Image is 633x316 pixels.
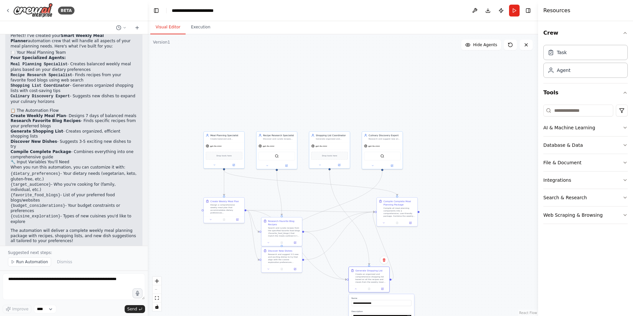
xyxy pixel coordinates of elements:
[280,171,384,245] g: Edge from 56ef968f-9235-43fb-b640-10ace05a6f0b to 864e35a4-a074-4d9f-9599-6c1ea3656632
[11,113,137,119] li: - Designs 7 days of balanced meals
[11,171,137,182] li: - Your dietary needs (vegetarian, keto, gluten-free, etc.)
[275,171,284,215] g: Edge from ddd16b8f-b653-46ad-b013-9866aa39493f to 72b8ca49-f66c-455e-bb50-940e060d4fe2
[557,67,570,74] div: Agent
[113,24,129,32] button: Switch to previous chat
[210,204,242,214] div: Design a comprehensive weekly meal plan that accommodates dietary preferences {dietary_preference...
[11,33,137,49] p: Perfect! I've created your automation crew that will handle all aspects of your meal planning nee...
[383,207,415,217] div: Compile all meal planning components into a comprehensive, user-friendly package. Combine the wee...
[309,131,350,169] div: Shopping List CoordinatorGenerate organized and efficient shopping lists based on the weekly meal...
[11,94,70,99] code: Culinary Discovery Expert
[289,241,301,245] button: Open in side panel
[210,138,242,140] div: Create balanced and personalized weekly meal plans based on dietary preferences {dietary_preferen...
[11,94,137,104] li: - Suggests new dishes to expand your culinary horizons
[268,227,300,237] div: Search and curate recipes from the specified favorite food blogs {favorite_food_blogs} that match...
[11,50,137,55] h2: 🍽️ Your Meal Planning Team
[54,257,75,267] button: Dismiss
[210,200,239,203] div: Create Weekly Meal Plan
[8,250,140,255] p: Suggested next steps:
[390,221,404,225] button: No output available
[275,154,279,158] img: SerperDevTool
[543,137,628,154] button: Database & Data
[13,3,53,18] img: Logo
[11,193,60,198] code: {favorite_food_blogs}
[11,139,57,144] strong: Discover New Dishes
[57,259,72,265] span: Dismiss
[383,200,415,206] div: Compile Complete Meal Planning Package
[362,287,376,291] button: No output available
[11,129,63,134] strong: Generate Shopping List
[377,287,388,291] button: Open in side panel
[210,145,222,147] span: gpt-4o-mini
[557,49,567,56] div: Task
[263,138,295,140] div: Discover and curate recipes from favorite food blogs {favorite_food_blogs} and trusted culinary s...
[247,208,375,213] g: Edge from 452d8f37-86d8-42de-9920-5f1bec02b68c to b873197a-eba2-47e2-8397-48e9b041568b
[543,142,583,148] div: Database & Data
[11,83,137,94] li: - Generates organized shopping lists with cost-saving tips
[3,305,31,313] button: Improve
[473,42,497,47] span: Hide Agents
[461,40,501,50] button: Hide Agents
[543,194,587,201] div: Search & Research
[186,20,216,34] button: Execution
[133,288,142,298] button: Click to speak your automation idea
[11,118,81,123] strong: Research Favorite Blog Recipes
[11,182,137,193] li: - Who you're cooking for (family, individual, etc.)
[203,197,245,223] div: Create Weekly Meal PlanDesign a comprehensive weekly meal plan that accommodates dietary preferen...
[316,138,348,140] div: Generate organized and efficient shopping lists based on the weekly meal plan, grouping items by ...
[16,259,48,265] span: Run Automation
[369,138,401,140] div: Research and suggest new and exciting dishes to try based on current food trends, seasonal ingred...
[11,118,137,129] li: - Finds specific recipes from your preferred blogs
[268,253,300,264] div: Research and suggest 3-5 new and exciting dishes to try that align with the cuisine exploration p...
[225,163,243,167] button: Open in side panel
[380,154,384,158] img: SerperDevTool
[268,219,300,226] div: Research Favorite Blog Recipes
[543,159,582,166] div: File & Document
[11,165,137,170] p: When you run this automation, you can customize it with:
[263,134,295,137] div: Recipe Research Specialist
[543,7,570,15] h4: Resources
[543,172,628,189] button: Integrations
[11,245,137,250] div: 16:00
[172,7,231,14] nav: breadcrumb
[256,131,297,169] div: Recipe Research SpecialistDiscover and curate recipes from favorite food blogs {favorite_food_blo...
[11,113,66,118] strong: Create Weekly Meal Plan
[152,6,161,15] button: Hide left sidebar
[153,40,170,45] div: Version 1
[348,267,390,293] div: Generate Shopping ListCreate an organized and comprehensive shopping list based on all the recipe...
[8,257,51,267] button: Run Automation
[543,154,628,171] button: File & Document
[543,119,628,136] button: AI & Machine Learning
[355,273,387,283] div: Create an organized and comprehensive shopping list based on all the recipes and meals from the w...
[11,214,137,224] li: - Types of new cuisines you'd like to explore
[11,108,137,113] h2: 📋 The Automation Flow
[132,24,142,32] button: Start a new chat
[58,7,75,15] div: BETA
[11,83,70,88] code: Shopping List Coordinator
[11,33,104,43] strong: Smart Weekly Meal Planner
[153,302,161,311] button: toggle interactivity
[11,55,66,60] strong: Four Specialized Agents:
[11,73,72,78] code: Recipe Research Specialist
[11,149,71,154] strong: Compile Complete Package
[304,210,375,261] g: Edge from 864e35a4-a074-4d9f-9599-6c1ea3656632 to b873197a-eba2-47e2-8397-48e9b041568b
[11,62,68,67] code: Meal Planning Specialist
[543,177,571,183] div: Integrations
[380,256,388,264] button: Delete node
[543,189,628,206] button: Search & Research
[153,294,161,302] button: fit view
[275,241,288,245] button: No output available
[351,297,411,300] label: Name
[304,210,375,233] g: Edge from 72b8ca49-f66c-455e-bb50-940e060d4fe2 to b873197a-eba2-47e2-8397-48e9b041568b
[277,164,296,168] button: Open in side panel
[11,193,137,203] li: - List of your preferred food blogs/websites
[316,134,348,137] div: Shopping List Coordinator
[543,212,603,218] div: Web Scraping & Browsing
[261,247,302,273] div: Discover New DishesResearch and suggest 3-5 new and exciting dishes to try that align with the cu...
[11,204,65,208] code: {budget_considerations}
[369,134,401,137] div: Culinary Discovery Expert
[217,218,231,222] button: No output available
[543,206,628,224] button: Web Scraping & Browsing
[543,24,628,42] button: Crew
[223,170,226,196] g: Edge from 6ec841c5-3125-43e3-b05c-5e2a66e48b40 to 452d8f37-86d8-42de-9920-5f1bec02b68c
[316,145,327,147] span: gpt-4o-mini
